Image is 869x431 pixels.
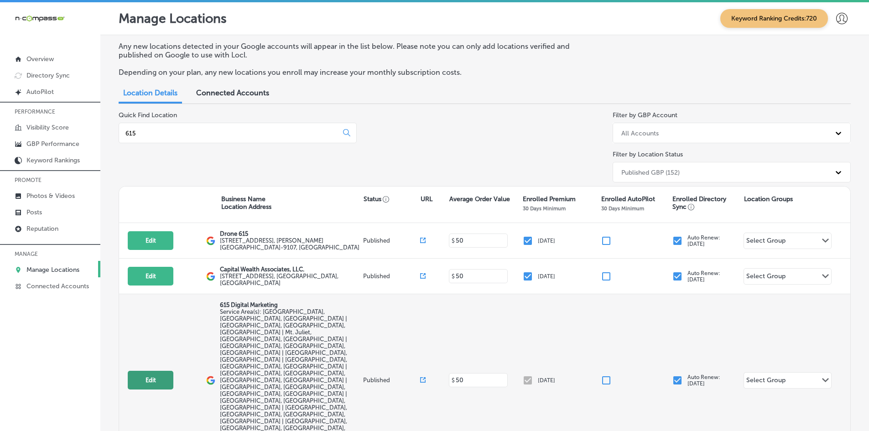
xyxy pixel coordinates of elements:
span: Keyword Ranking Credits: 720 [720,9,828,28]
p: Location Groups [744,195,793,203]
p: Published [363,273,420,280]
p: 30 Days Minimum [601,205,644,212]
label: [STREET_ADDRESS] , [PERSON_NAME][GEOGRAPHIC_DATA]-9107, [GEOGRAPHIC_DATA] [220,237,360,251]
button: Edit [128,267,173,286]
button: Edit [128,371,173,389]
p: Depending on your plan, any new locations you enroll may increase your monthly subscription costs. [119,68,594,77]
div: Published GBP (152) [621,168,680,176]
p: Capital Wealth Associates, LLC. [220,266,360,273]
p: $ [452,238,455,244]
p: Connected Accounts [26,282,89,290]
div: Select Group [746,376,786,387]
p: Photos & Videos [26,192,75,200]
p: Published [363,237,420,244]
p: Enrolled Premium [523,195,576,203]
p: Published [363,377,420,384]
p: [DATE] [538,238,555,244]
p: Visibility Score [26,124,69,131]
label: Filter by GBP Account [613,111,677,119]
span: Connected Accounts [196,88,269,97]
img: logo [206,272,215,281]
p: Enrolled AutoPilot [601,195,655,203]
p: Drone 615 [220,230,360,237]
p: Reputation [26,225,58,233]
div: All Accounts [621,129,659,137]
label: [STREET_ADDRESS] , [GEOGRAPHIC_DATA], [GEOGRAPHIC_DATA] [220,273,360,286]
p: Any new locations detected in your Google accounts will appear in the list below. Please note you... [119,42,594,59]
p: Average Order Value [449,195,510,203]
p: Enrolled Directory Sync [672,195,739,211]
p: 615 Digital Marketing [220,301,360,308]
button: Edit [128,231,173,250]
p: Posts [26,208,42,216]
p: Business Name Location Address [221,195,271,211]
label: Quick Find Location [119,111,177,119]
p: [DATE] [538,377,555,384]
p: Auto Renew: [DATE] [687,270,720,283]
img: 660ab0bf-5cc7-4cb8-ba1c-48b5ae0f18e60NCTV_CLogo_TV_Black_-500x88.png [15,14,65,23]
p: Manage Locations [119,11,227,26]
p: [DATE] [538,273,555,280]
p: $ [452,273,455,280]
div: Select Group [746,237,786,247]
p: Directory Sync [26,72,70,79]
span: Location Details [123,88,177,97]
img: logo [206,376,215,385]
p: Overview [26,55,54,63]
p: Manage Locations [26,266,79,274]
p: URL [421,195,432,203]
input: All Locations [125,129,336,137]
p: Keyword Rankings [26,156,80,164]
p: GBP Performance [26,140,79,148]
p: 30 Days Minimum [523,205,566,212]
p: $ [452,377,455,384]
p: Auto Renew: [DATE] [687,374,720,387]
label: Filter by Location Status [613,151,683,158]
p: Status [364,195,421,203]
p: AutoPilot [26,88,54,96]
div: Select Group [746,272,786,283]
img: logo [206,236,215,245]
p: Auto Renew: [DATE] [687,234,720,247]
